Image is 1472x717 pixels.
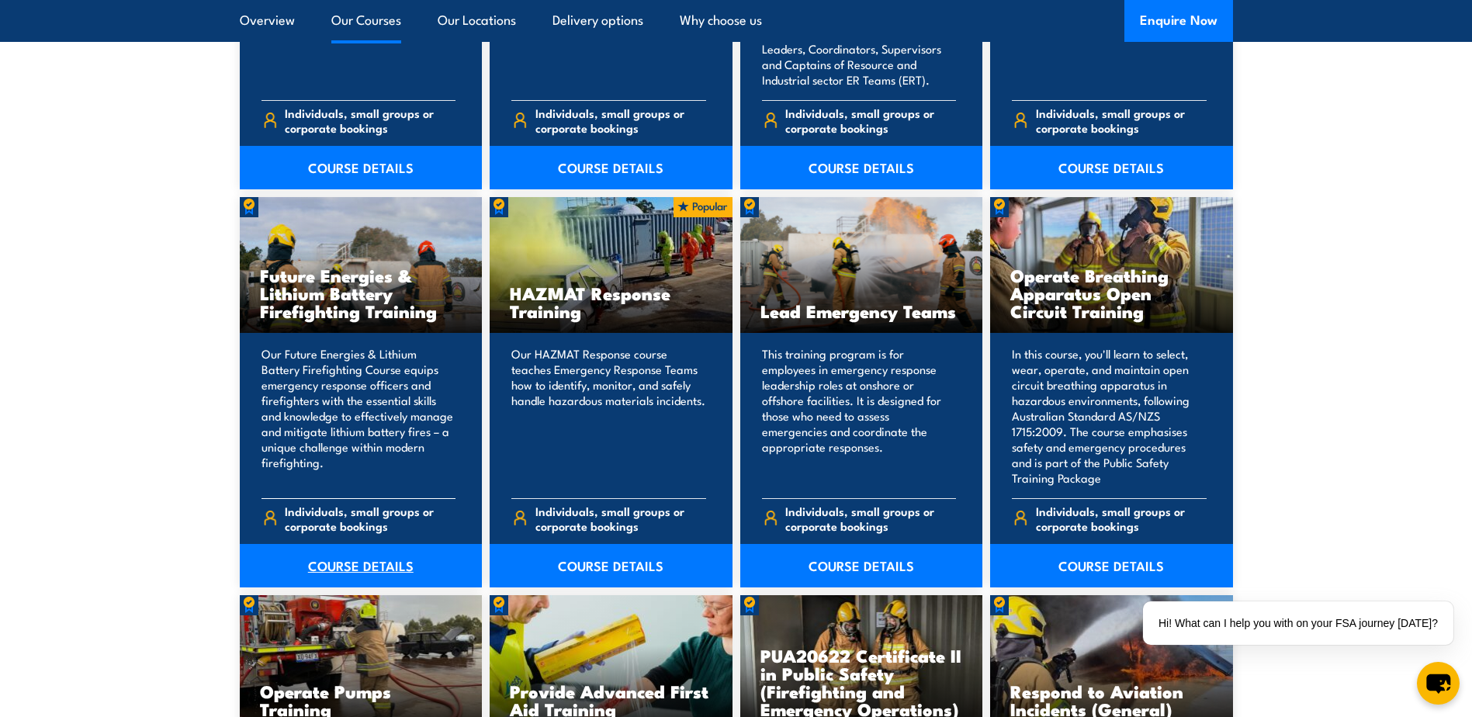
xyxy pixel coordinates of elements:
[1417,662,1460,705] button: chat-button
[762,346,957,486] p: This training program is for employees in emergency response leadership roles at onshore or offsh...
[261,346,456,486] p: Our Future Energies & Lithium Battery Firefighting Course equips emergency response officers and ...
[490,544,733,587] a: COURSE DETAILS
[535,106,706,135] span: Individuals, small groups or corporate bookings
[285,504,455,533] span: Individuals, small groups or corporate bookings
[990,146,1233,189] a: COURSE DETAILS
[1143,601,1453,645] div: Hi! What can I help you with on your FSA journey [DATE]?
[760,302,963,320] h3: Lead Emergency Teams
[1012,346,1207,486] p: In this course, you'll learn to select, wear, operate, and maintain open circuit breathing appara...
[1036,106,1207,135] span: Individuals, small groups or corporate bookings
[260,266,462,320] h3: Future Energies & Lithium Battery Firefighting Training
[740,146,983,189] a: COURSE DETAILS
[240,146,483,189] a: COURSE DETAILS
[490,146,733,189] a: COURSE DETAILS
[1010,266,1213,320] h3: Operate Breathing Apparatus Open Circuit Training
[511,346,706,486] p: Our HAZMAT Response course teaches Emergency Response Teams how to identify, monitor, and safely ...
[740,544,983,587] a: COURSE DETAILS
[1036,504,1207,533] span: Individuals, small groups or corporate bookings
[535,504,706,533] span: Individuals, small groups or corporate bookings
[240,544,483,587] a: COURSE DETAILS
[285,106,455,135] span: Individuals, small groups or corporate bookings
[785,106,956,135] span: Individuals, small groups or corporate bookings
[990,544,1233,587] a: COURSE DETAILS
[785,504,956,533] span: Individuals, small groups or corporate bookings
[510,284,712,320] h3: HAZMAT Response Training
